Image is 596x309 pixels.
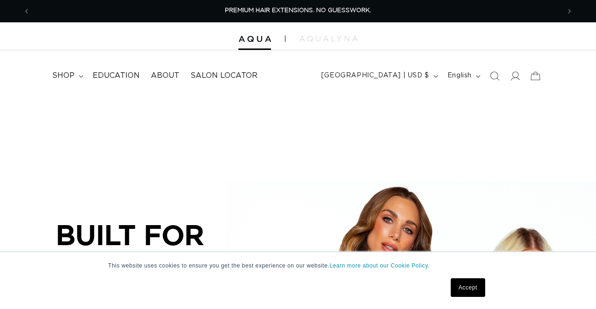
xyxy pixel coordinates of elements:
[238,36,271,42] img: Aqua Hair Extensions
[225,7,371,14] span: PREMIUM HAIR EXTENSIONS. NO GUESSWORK.
[87,65,145,86] a: Education
[151,71,179,81] span: About
[321,71,429,81] span: [GEOGRAPHIC_DATA] | USD $
[47,65,87,86] summary: shop
[299,36,358,41] img: aqualyna.com
[316,67,442,85] button: [GEOGRAPHIC_DATA] | USD $
[185,65,263,86] a: Salon Locator
[93,71,140,81] span: Education
[52,71,74,81] span: shop
[330,262,430,269] a: Learn more about our Cookie Policy.
[108,261,488,270] p: This website uses cookies to ensure you get the best experience on our website.
[442,67,484,85] button: English
[447,71,472,81] span: English
[16,2,37,20] button: Previous announcement
[559,2,580,20] button: Next announcement
[451,278,485,297] a: Accept
[145,65,185,86] a: About
[190,71,257,81] span: Salon Locator
[484,66,505,86] summary: Search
